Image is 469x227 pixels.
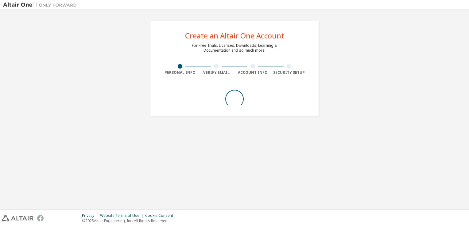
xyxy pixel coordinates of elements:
div: Account Info [234,70,271,75]
div: Website Terms of Use [100,213,145,218]
div: Privacy [82,213,100,218]
div: Personal Info [162,70,198,75]
div: For Free Trials, Licenses, Downloads, Learning & Documentation and so much more. [192,43,277,53]
div: Cookie Consent [145,213,177,218]
div: Security Setup [271,70,308,75]
img: facebook.svg [37,215,44,221]
p: © 2025 Altair Engineering, Inc. All Rights Reserved. [82,218,177,223]
div: Verify Email [198,70,235,75]
img: altair_logo.svg [2,215,33,221]
img: Altair One [3,2,80,8]
div: Create an Altair One Account [185,32,284,39]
